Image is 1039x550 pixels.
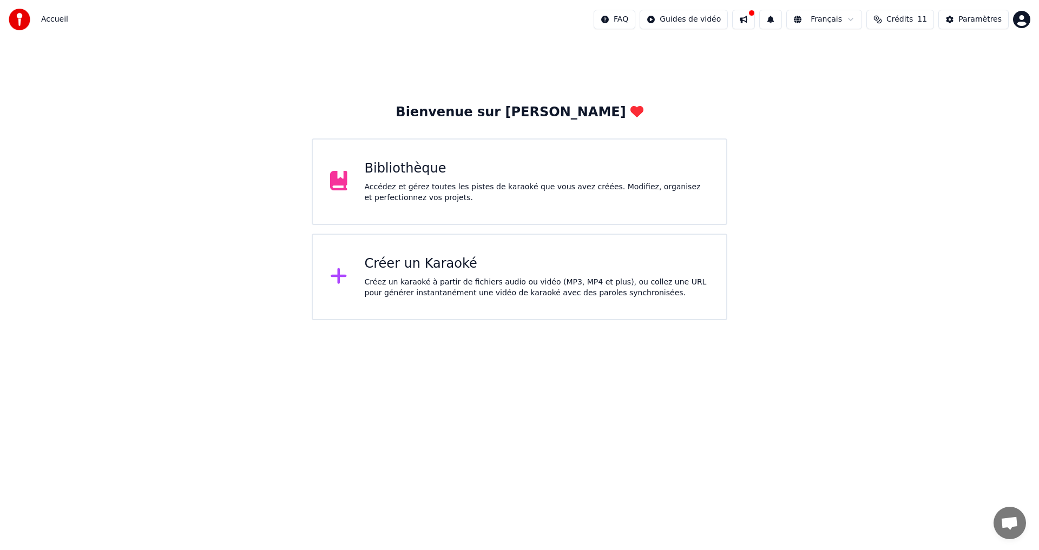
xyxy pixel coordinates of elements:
[958,14,1002,25] div: Paramètres
[866,10,934,29] button: Crédits11
[886,14,913,25] span: Crédits
[640,10,728,29] button: Guides de vidéo
[365,277,709,299] div: Créez un karaoké à partir de fichiers audio ou vidéo (MP3, MP4 et plus), ou collez une URL pour g...
[365,255,709,273] div: Créer un Karaoké
[594,10,635,29] button: FAQ
[41,14,68,25] span: Accueil
[365,160,709,177] div: Bibliothèque
[365,182,709,203] div: Accédez et gérez toutes les pistes de karaoké que vous avez créées. Modifiez, organisez et perfec...
[938,10,1009,29] button: Paramètres
[917,14,927,25] span: 11
[396,104,643,121] div: Bienvenue sur [PERSON_NAME]
[9,9,30,30] img: youka
[41,14,68,25] nav: breadcrumb
[994,507,1026,539] a: Ouvrir le chat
